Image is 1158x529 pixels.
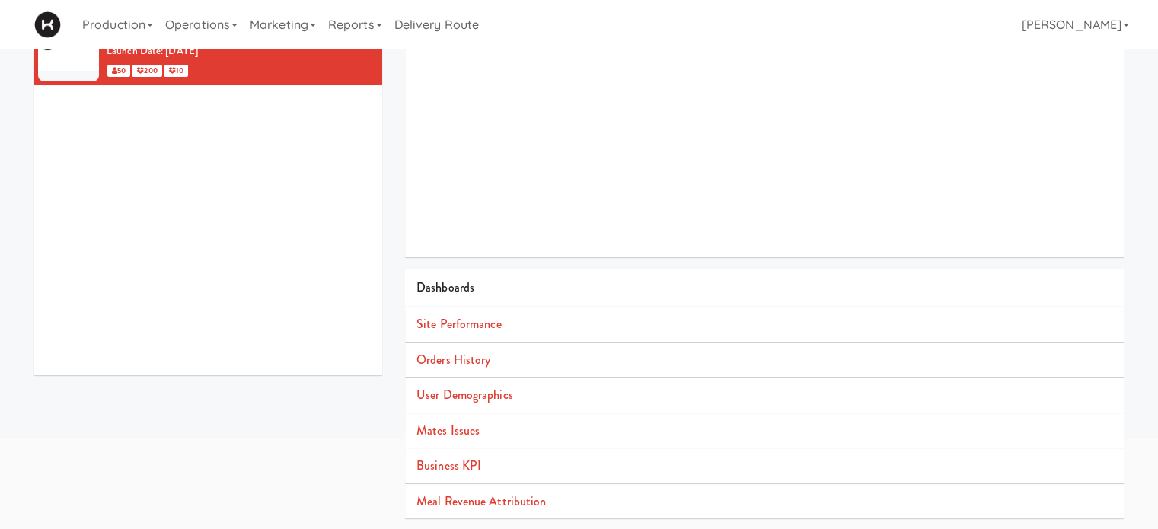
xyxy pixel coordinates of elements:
[107,42,371,61] div: Launch Date: [DATE]
[164,65,188,77] span: 10
[416,351,490,368] a: Orders History
[416,315,502,333] a: Site Performance
[416,422,480,439] a: Mates Issues
[107,65,130,77] span: 50
[416,279,474,296] span: Dashboards
[34,11,61,38] img: Micromart
[416,492,546,510] a: Meal Revenue Attribution
[416,386,513,403] a: User Demographics
[132,65,161,77] span: 200
[416,457,481,474] a: Business KPI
